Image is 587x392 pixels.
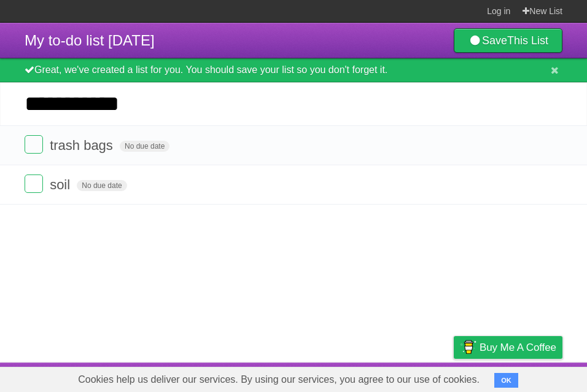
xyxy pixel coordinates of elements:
[460,337,476,358] img: Buy me a coffee
[25,174,43,193] label: Done
[120,141,169,152] span: No due date
[507,34,548,47] b: This List
[77,180,126,191] span: No due date
[454,336,562,359] a: Buy me a coffee
[494,373,518,388] button: OK
[50,177,73,192] span: soil
[438,366,470,389] a: Privacy
[25,135,43,154] label: Done
[480,337,556,358] span: Buy me a coffee
[331,366,381,389] a: Developers
[25,32,155,49] span: My to-do list [DATE]
[396,366,423,389] a: Terms
[485,366,562,389] a: Suggest a feature
[290,366,316,389] a: About
[50,138,116,153] span: trash bags
[66,367,492,392] span: Cookies help us deliver our services. By using our services, you agree to our use of cookies.
[454,28,562,53] a: SaveThis List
